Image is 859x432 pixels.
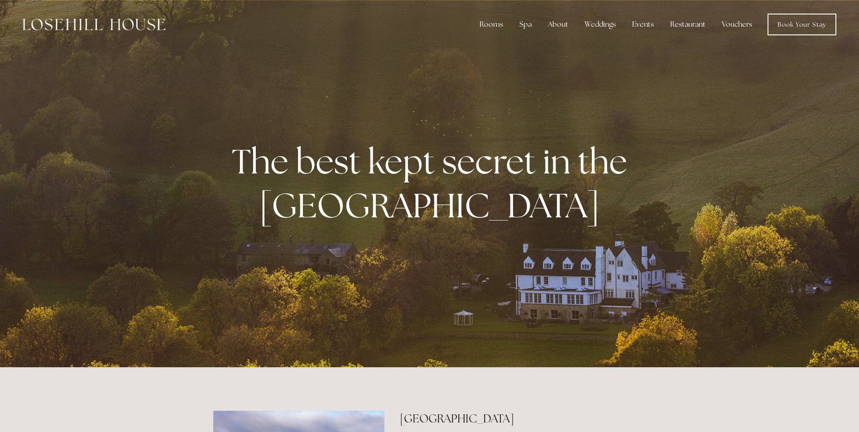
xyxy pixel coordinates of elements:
[768,14,836,35] a: Book Your Stay
[23,19,165,30] img: Losehill House
[232,139,634,228] strong: The best kept secret in the [GEOGRAPHIC_DATA]
[512,15,539,34] div: Spa
[472,15,510,34] div: Rooms
[400,411,646,427] h2: [GEOGRAPHIC_DATA]
[663,15,713,34] div: Restaurant
[625,15,661,34] div: Events
[715,15,759,34] a: Vouchers
[541,15,576,34] div: About
[577,15,623,34] div: Weddings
